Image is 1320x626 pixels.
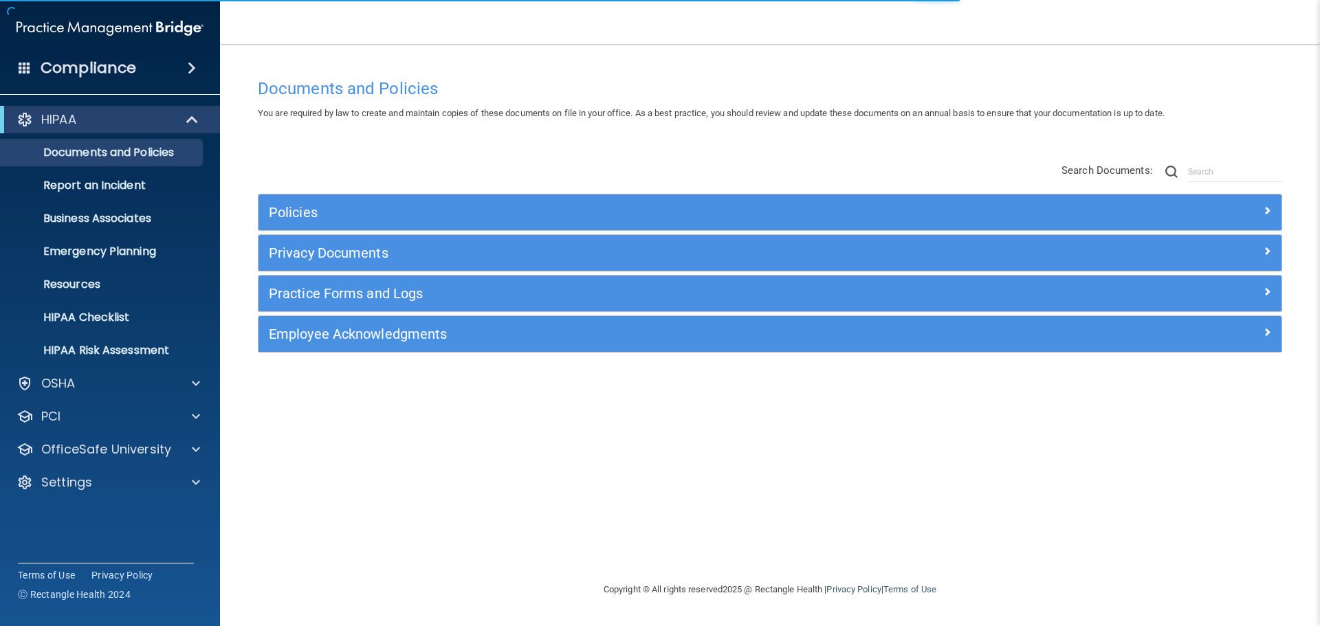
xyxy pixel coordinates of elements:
p: Settings [41,474,92,491]
a: Settings [16,474,200,491]
input: Search [1188,161,1282,182]
span: Search Documents: [1061,164,1153,177]
p: HIPAA Checklist [9,311,197,324]
p: Business Associates [9,212,197,225]
a: Policies [269,201,1271,223]
span: You are required by law to create and maintain copies of these documents on file in your office. ... [258,108,1165,118]
a: Employee Acknowledgments [269,323,1271,345]
img: PMB logo [16,14,203,42]
p: OSHA [41,375,76,392]
h5: Practice Forms and Logs [269,286,1015,301]
a: OfficeSafe University [16,441,200,458]
p: PCI [41,408,60,425]
a: Practice Forms and Logs [269,282,1271,304]
a: PCI [16,408,200,425]
p: Documents and Policies [9,146,197,159]
h5: Employee Acknowledgments [269,326,1015,342]
p: OfficeSafe University [41,441,171,458]
a: Privacy Documents [269,242,1271,264]
a: Privacy Policy [826,584,881,594]
img: ic-search.3b580494.png [1165,166,1178,178]
a: Terms of Use [883,584,936,594]
p: Report an Incident [9,179,197,192]
p: Emergency Planning [9,245,197,258]
div: Copyright © All rights reserved 2025 @ Rectangle Health | | [519,568,1021,612]
p: HIPAA [41,111,76,128]
span: Ⓒ Rectangle Health 2024 [18,588,131,601]
h5: Privacy Documents [269,245,1015,260]
a: Terms of Use [18,568,75,582]
p: HIPAA Risk Assessment [9,344,197,357]
h4: Documents and Policies [258,80,1282,98]
h4: Compliance [41,58,136,78]
a: OSHA [16,375,200,392]
a: Privacy Policy [91,568,153,582]
p: Resources [9,278,197,291]
a: HIPAA [16,111,199,128]
h5: Policies [269,205,1015,220]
